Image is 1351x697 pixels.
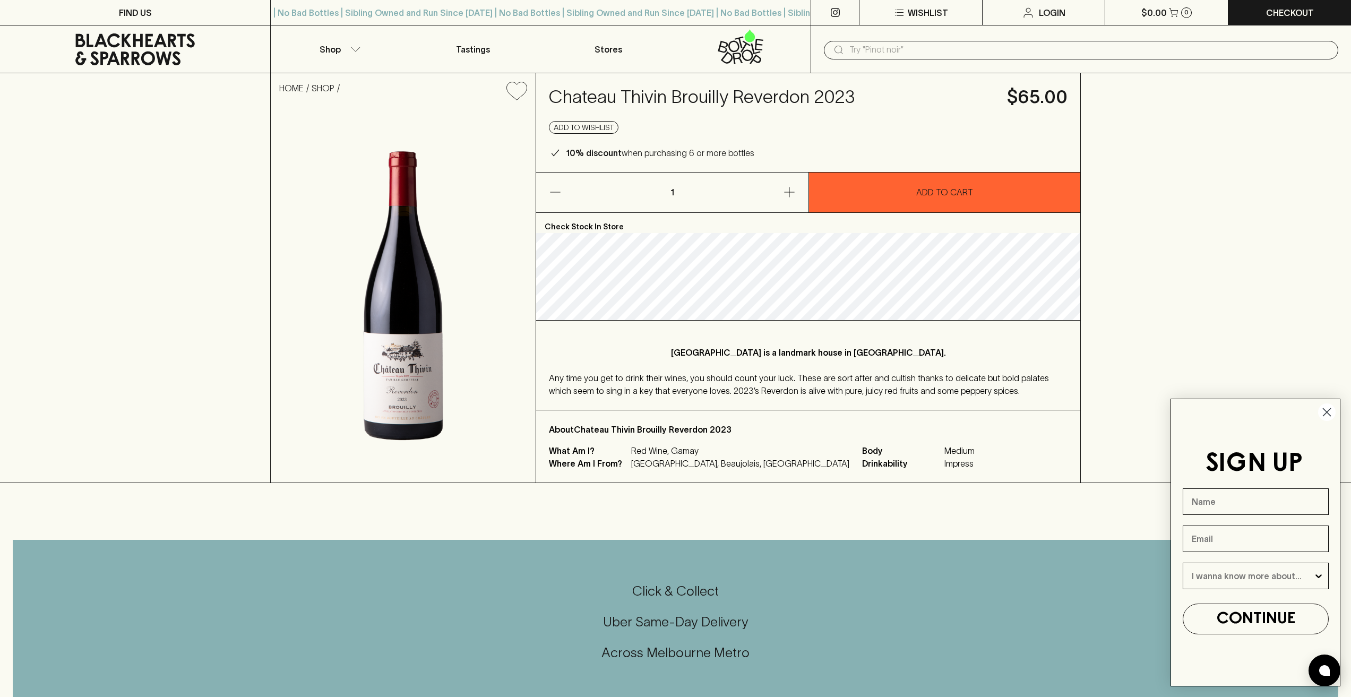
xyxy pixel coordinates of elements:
[566,147,754,159] p: when purchasing 6 or more bottles
[549,373,1049,395] span: Any time you get to drink their wines, you should count your luck. These are sort after and culti...
[1007,86,1068,108] h4: $65.00
[549,423,1068,436] p: About Chateau Thivin Brouilly Reverdon 2023
[916,186,973,199] p: ADD TO CART
[271,109,536,483] img: 40745.png
[1160,388,1351,697] div: FLYOUT Form
[312,83,334,93] a: SHOP
[659,173,685,212] p: 1
[1183,526,1329,552] input: Email
[944,444,975,457] span: Medium
[631,444,849,457] p: Red Wine, Gamay
[406,25,540,73] a: Tastings
[862,457,942,470] span: Drinkability
[1266,6,1314,19] p: Checkout
[944,457,975,470] span: Impress
[849,41,1330,58] input: Try "Pinot noir"
[13,613,1338,631] h5: Uber Same-Day Delivery
[1319,665,1330,676] img: bubble-icon
[1183,604,1329,634] button: CONTINUE
[541,25,676,73] a: Stores
[1039,6,1065,19] p: Login
[631,457,849,470] p: [GEOGRAPHIC_DATA], Beaujolais, [GEOGRAPHIC_DATA]
[862,444,942,457] span: Body
[456,43,490,56] p: Tastings
[809,173,1081,212] button: ADD TO CART
[549,86,994,108] h4: Chateau Thivin Brouilly Reverdon 2023
[1141,6,1167,19] p: $0.00
[1192,563,1313,589] input: I wanna know more about...
[549,121,618,134] button: Add to wishlist
[1318,403,1336,421] button: Close dialog
[13,582,1338,600] h5: Click & Collect
[1183,488,1329,515] input: Name
[549,457,629,470] p: Where Am I From?
[549,444,629,457] p: What Am I?
[908,6,948,19] p: Wishlist
[279,83,304,93] a: HOME
[320,43,341,56] p: Shop
[570,346,1046,359] p: [GEOGRAPHIC_DATA] is a landmark house in [GEOGRAPHIC_DATA].
[536,213,1080,233] p: Check Stock In Store
[502,78,531,105] button: Add to wishlist
[1206,452,1303,476] span: SIGN UP
[566,148,622,158] b: 10% discount
[13,644,1338,661] h5: Across Melbourne Metro
[271,25,406,73] button: Shop
[595,43,622,56] p: Stores
[1313,563,1324,589] button: Show Options
[1184,10,1189,15] p: 0
[119,6,152,19] p: FIND US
